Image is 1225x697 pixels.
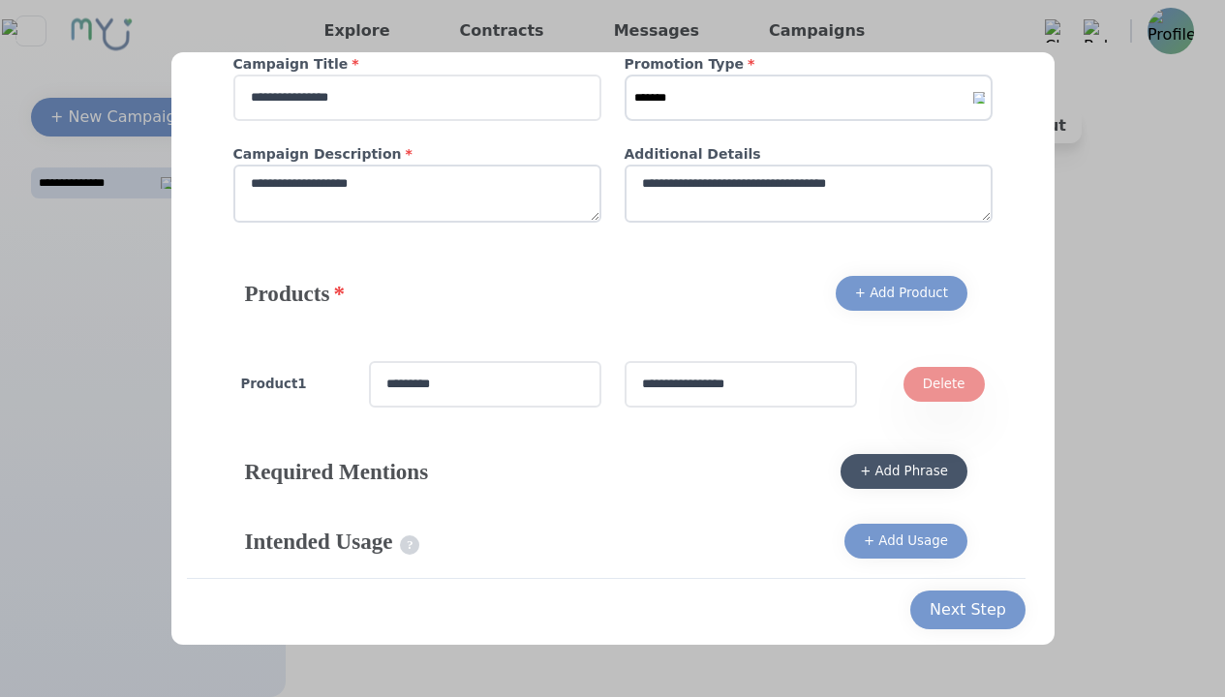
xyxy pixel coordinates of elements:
[625,144,993,165] h4: Additional Details
[844,524,967,559] button: + Add Usage
[241,375,346,394] h4: Product 1
[923,375,965,394] div: Delete
[910,591,1026,629] button: Next Step
[836,276,967,311] button: + Add Product
[245,278,345,309] h4: Products
[930,598,1006,621] div: Next Step
[625,54,993,75] h4: Promotion Type
[245,456,429,487] h4: Required Mentions
[233,144,601,165] h4: Campaign Description
[841,454,967,489] button: + Add Phrase
[864,531,948,551] div: + Add Usage
[233,54,601,75] h4: Campaign Title
[855,284,948,303] div: + Add Product
[860,462,948,481] div: + Add Phrase
[400,535,419,555] span: ?
[245,526,420,557] h4: Intended Usage
[903,367,985,402] button: Delete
